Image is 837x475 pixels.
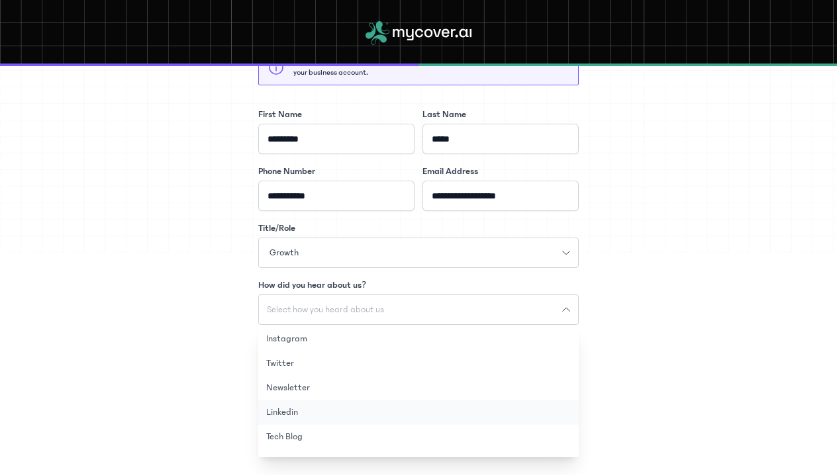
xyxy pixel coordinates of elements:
[258,425,579,449] button: Tech Blog
[262,246,307,260] span: Growth
[259,305,392,314] span: Select how you heard about us
[258,222,295,235] label: Title/Role
[422,108,466,121] label: Last Name
[258,237,579,268] button: Growth
[258,400,579,425] button: Linkedin
[422,165,478,178] label: Email Address
[258,376,579,400] button: Newsletter
[258,449,579,474] button: Events
[258,279,366,292] label: How did you hear about us?
[258,327,579,351] button: Instagram
[258,351,579,376] button: Twitter
[293,57,569,78] p: Ensure you provide a valid email address as this will serve as the primary email for your busines...
[258,294,579,325] button: Select how you heard about us
[258,108,302,121] label: First Name
[258,165,315,178] label: Phone Number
